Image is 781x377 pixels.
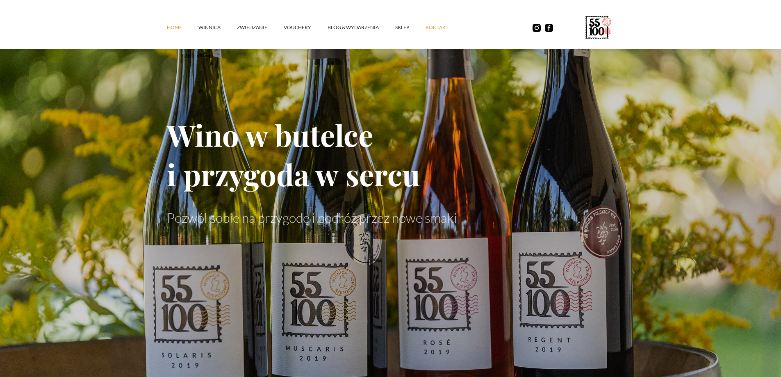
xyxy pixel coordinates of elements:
a: winnica [198,15,237,40]
a: kontakt [426,15,465,40]
a: ZWIEDZANIE [237,15,284,40]
h1: Wino w butelce i przygoda w sercu [167,115,615,194]
a: SKLEP [395,15,426,40]
a: vouchery [284,15,328,40]
a: Blog & Wydarzenia [328,15,395,40]
a: Home [167,15,198,40]
p: Pozwól sobie na przygodę i podróż przez nowe smaki [167,210,615,226]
